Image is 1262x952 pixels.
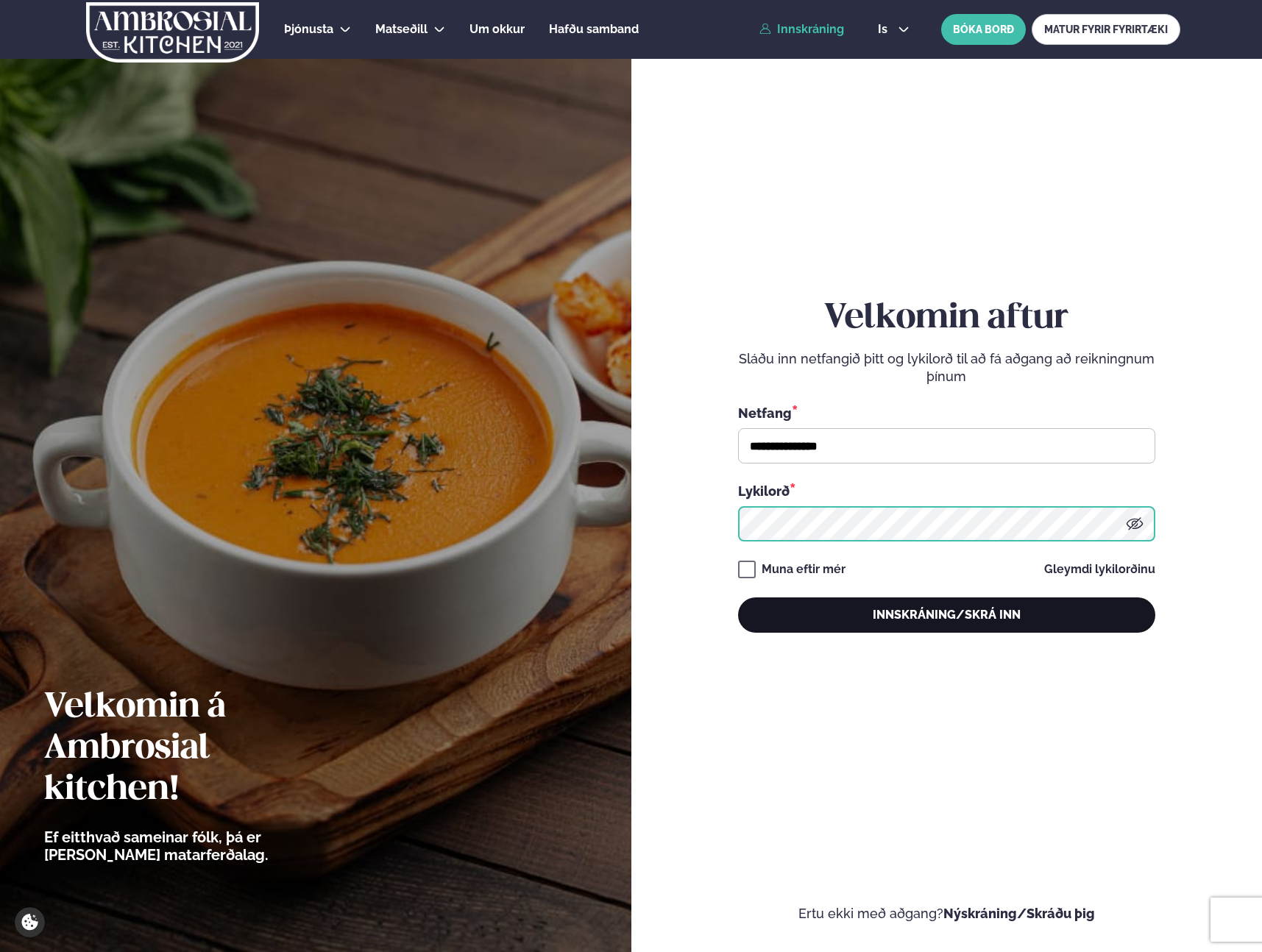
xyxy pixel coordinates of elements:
a: Matseðill [375,21,428,38]
p: Ertu ekki með aðgang? [676,905,1219,923]
a: Þjónusta [284,21,333,38]
span: Matseðill [375,22,428,36]
div: Lykilorð [738,481,1155,500]
button: BÓKA BORÐ [941,14,1026,45]
button: is [866,24,921,35]
span: Þjónusta [284,22,333,36]
a: Gleymdi lykilorðinu [1044,564,1155,575]
a: Hafðu samband [549,21,639,38]
div: Netfang [738,403,1155,422]
p: Ef eitthvað sameinar fólk, þá er [PERSON_NAME] matarferðalag. [44,828,350,864]
img: logo [85,2,260,63]
h2: Velkomin aftur [738,298,1155,339]
a: Innskráning [759,23,844,36]
a: MATUR FYRIR FYRIRTÆKI [1032,14,1180,45]
button: Innskráning/Skrá inn [738,597,1155,633]
p: Sláðu inn netfangið þitt og lykilorð til að fá aðgang að reikningnum þínum [738,350,1155,386]
span: is [878,24,892,35]
a: Nýskráning/Skráðu þig [943,906,1095,921]
span: Hafðu samband [549,22,639,36]
span: Um okkur [469,22,525,36]
a: Cookie settings [15,907,45,937]
h2: Velkomin á Ambrosial kitchen! [44,687,350,811]
a: Um okkur [469,21,525,38]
